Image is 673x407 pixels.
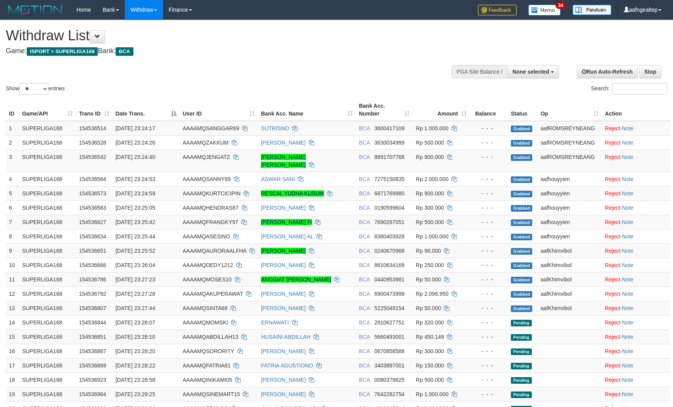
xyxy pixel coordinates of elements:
[261,305,306,311] a: [PERSON_NAME]
[116,362,155,369] span: [DATE] 23:28:22
[261,348,306,354] a: [PERSON_NAME]
[605,125,621,131] a: Reject
[473,319,505,326] div: - - -
[261,291,306,297] a: [PERSON_NAME]
[622,176,633,182] a: Note
[555,2,566,9] span: 34
[374,262,405,268] span: Copy 8610634169 to clipboard
[359,319,370,326] span: BCA
[602,99,670,121] th: Action
[511,377,532,384] span: Pending
[19,329,76,344] td: SUPERLIGA168
[374,305,405,311] span: Copy 5225049154 to clipboard
[605,362,621,369] a: Reject
[622,362,633,369] a: Note
[473,124,505,132] div: - - -
[19,315,76,329] td: SUPERLIGA168
[538,272,602,286] td: aafKhimvibol
[416,291,448,297] span: Rp 2.096.950
[602,315,670,329] td: ·
[112,99,180,121] th: Date Trans.: activate to sort column descending
[622,190,633,197] a: Note
[473,304,505,312] div: - - -
[6,373,19,387] td: 18
[605,248,621,254] a: Reject
[116,125,155,131] span: [DATE] 23:24:17
[19,258,76,272] td: SUPERLIGA168
[622,125,633,131] a: Note
[416,233,448,240] span: Rp 1.000.000
[359,140,370,146] span: BCA
[183,319,228,326] span: AAAAMQMOMSKI
[605,391,621,397] a: Reject
[622,248,633,254] a: Note
[27,47,98,56] span: ISPORT > SUPERLIGA168
[612,83,667,95] input: Search:
[261,154,306,168] a: [PERSON_NAME] [PERSON_NAME]
[538,258,602,272] td: aafKhimvibol
[416,377,444,383] span: Rp 500.000
[622,154,633,160] a: Note
[602,286,670,301] td: ·
[183,219,238,225] span: AAAAMQFRANGKY97
[538,301,602,315] td: aafKhimvibol
[473,333,505,341] div: - - -
[605,348,621,354] a: Reject
[79,334,106,340] span: 154536851
[416,140,444,146] span: Rp 500.000
[261,140,306,146] a: [PERSON_NAME]
[6,186,19,200] td: 5
[602,344,670,358] td: ·
[374,248,405,254] span: Copy 0240670968 to clipboard
[261,233,313,240] a: [PERSON_NAME] AL
[19,286,76,301] td: SUPERLIGA168
[261,125,289,131] a: SUTRISNO
[374,377,405,383] span: Copy 0080379625 to clipboard
[359,190,370,197] span: BCA
[605,190,621,197] a: Reject
[79,276,106,283] span: 154536786
[79,219,106,225] span: 154536627
[6,329,19,344] td: 15
[602,172,670,186] td: ·
[473,347,505,355] div: - - -
[116,154,155,160] span: [DATE] 23:24:40
[622,219,633,225] a: Note
[511,205,533,212] span: Grabbed
[79,348,106,354] span: 154536867
[622,291,633,297] a: Note
[416,276,441,283] span: Rp 50.000
[258,99,356,121] th: Bank Acc. Name: activate to sort column ascending
[605,140,621,146] a: Reject
[416,362,444,369] span: Rp 150.000
[19,387,76,401] td: SUPERLIGA168
[416,319,444,326] span: Rp 320.000
[473,175,505,183] div: - - -
[605,176,621,182] a: Reject
[6,243,19,258] td: 9
[473,218,505,226] div: - - -
[261,319,289,326] a: ERNAWATI
[79,262,106,268] span: 154536666
[183,205,239,211] span: AAAAMQHENDRAS87
[359,348,370,354] span: BCA
[79,205,106,211] span: 154536583
[374,154,405,160] span: Copy 8691707768 to clipboard
[622,305,633,311] a: Note
[116,233,155,240] span: [DATE] 23:25:44
[19,243,76,258] td: SUPERLIGA168
[622,391,633,397] a: Note
[79,248,106,254] span: 154536651
[79,154,106,160] span: 154536542
[6,215,19,229] td: 7
[605,291,621,297] a: Reject
[413,99,470,121] th: Amount: activate to sort column ascending
[538,286,602,301] td: aafKhimvibol
[183,348,234,354] span: AAAAMQSORORITY
[602,272,670,286] td: ·
[602,243,670,258] td: ·
[19,83,48,95] select: Showentries
[511,334,532,341] span: Pending
[473,153,505,161] div: - - -
[6,258,19,272] td: 10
